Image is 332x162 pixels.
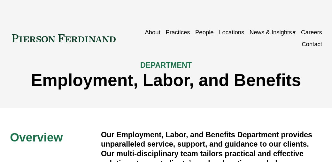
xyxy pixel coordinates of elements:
a: folder dropdown [250,27,296,38]
a: People [195,27,214,38]
span: DEPARTMENT [140,61,192,69]
a: Practices [166,27,190,38]
a: Locations [219,27,244,38]
a: Careers [301,27,322,38]
a: About [145,27,160,38]
span: Overview [10,131,63,144]
span: News & Insights [250,27,292,38]
h1: Employment, Labor, and Benefits [10,70,322,90]
a: Contact [302,38,322,50]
